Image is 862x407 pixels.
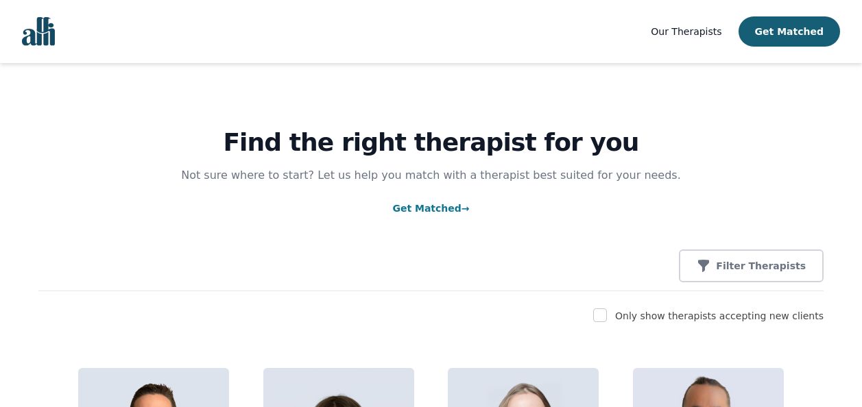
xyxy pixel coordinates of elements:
[38,129,824,156] h1: Find the right therapist for you
[716,259,806,273] p: Filter Therapists
[462,203,470,214] span: →
[679,249,824,282] button: Filter Therapists
[651,26,721,37] span: Our Therapists
[168,167,695,184] p: Not sure where to start? Let us help you match with a therapist best suited for your needs.
[22,17,55,46] img: alli logo
[739,16,840,47] button: Get Matched
[651,23,721,40] a: Our Therapists
[615,310,824,321] label: Only show therapists accepting new clients
[392,203,469,214] a: Get Matched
